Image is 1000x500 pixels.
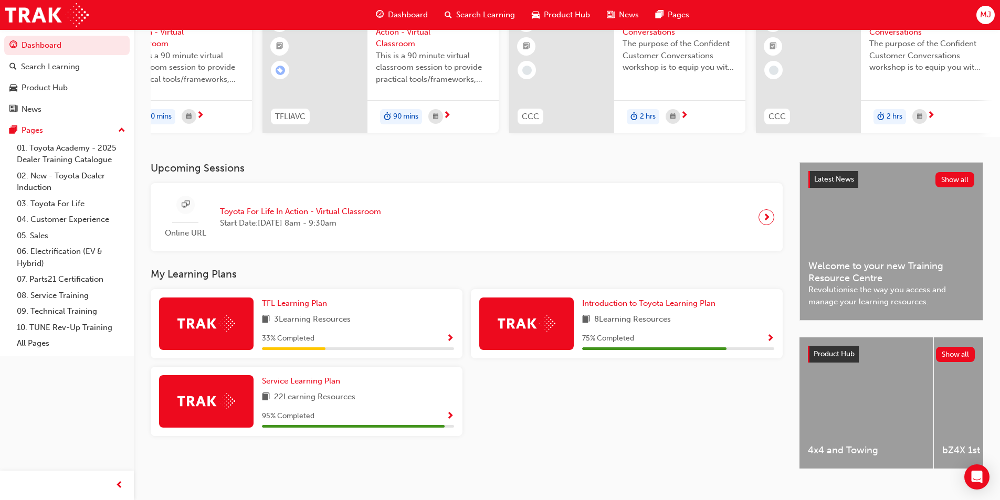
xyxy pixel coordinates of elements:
span: up-icon [118,124,125,137]
span: TFL Learning Plan [262,299,327,308]
a: 03. Toyota For Life [13,196,130,212]
span: book-icon [262,391,270,404]
span: 2 hrs [887,111,902,123]
span: Toyota For Life In Action - Virtual Classroom [129,14,244,50]
div: News [22,103,41,115]
span: 3 Learning Resources [274,313,351,326]
a: pages-iconPages [647,4,698,26]
div: Pages [22,124,43,136]
span: learningRecordVerb_NONE-icon [769,66,778,75]
a: 240CCCConfident Customer ConversationsThe purpose of the Confident Customer Conversations worksho... [509,6,745,133]
span: Revolutionise the way you access and manage your learning resources. [808,284,974,307]
span: Search Learning [456,9,515,21]
span: MJ [980,9,991,21]
img: Trak [498,315,555,332]
span: Service Learning Plan [262,376,340,386]
span: 8 Learning Resources [594,313,671,326]
a: 0TFLIAVCToyota For Life In Action - Virtual ClassroomThis is a 90 minute virtual classroom sessio... [262,6,499,133]
a: guage-iconDashboard [367,4,436,26]
button: Show all [935,172,975,187]
span: duration-icon [630,110,638,124]
span: pages-icon [656,8,664,22]
span: This is a 90 minute virtual classroom session to provide practical tools/frameworks, behaviours a... [376,50,490,86]
a: Introduction to Toyota Learning Plan [582,297,720,310]
span: 90 mins [393,111,418,123]
span: Show Progress [446,334,454,344]
span: Show Progress [446,412,454,421]
a: Product HubShow all [808,346,975,363]
span: 95 % Completed [262,410,314,422]
a: 10. TUNE Rev-Up Training [13,320,130,336]
span: CCC [769,111,786,123]
span: Welcome to your new Training Resource Centre [808,260,974,284]
span: book-icon [262,313,270,326]
img: Trak [177,393,235,409]
a: 09. Technical Training [13,303,130,320]
a: 240CCCConfident Customer ConversationsThe purpose of the Confident Customer Conversations worksho... [756,6,992,133]
a: car-iconProduct Hub [523,4,598,26]
a: Trak [5,3,89,27]
div: Search Learning [21,61,80,73]
span: news-icon [9,105,17,114]
a: 07. Parts21 Certification [13,271,130,288]
span: The purpose of the Confident Customer Conversations workshop is to equip you with tools to commun... [623,38,737,73]
span: next-icon [196,111,204,121]
span: The purpose of the Confident Customer Conversations workshop is to equip you with tools to commun... [869,38,984,73]
span: calendar-icon [186,110,192,123]
span: calendar-icon [670,110,676,123]
span: 90 mins [146,111,172,123]
span: Pages [668,9,689,21]
span: Toyota For Life In Action - Virtual Classroom [220,206,381,218]
a: search-iconSearch Learning [436,4,523,26]
a: 02. New - Toyota Dealer Induction [13,168,130,196]
span: CCC [522,111,539,123]
span: Start Date: [DATE] 8am - 9:30am [220,217,381,229]
span: book-icon [582,313,590,326]
span: search-icon [9,62,17,72]
span: Latest News [814,175,854,184]
span: sessionType_ONLINE_URL-icon [182,198,190,211]
span: 22 Learning Resources [274,391,355,404]
span: next-icon [443,111,451,121]
a: TFL Learning Plan [262,297,331,310]
a: 06. Electrification (EV & Hybrid) [13,243,130,271]
button: Pages [4,121,130,140]
span: guage-icon [9,41,17,50]
button: DashboardSearch LearningProduct HubNews [4,34,130,121]
span: next-icon [927,111,935,121]
img: Trak [177,315,235,332]
a: Online URLToyota For Life In Action - Virtual ClassroomStart Date:[DATE] 8am - 9:30am [159,192,774,243]
span: Online URL [159,227,212,239]
a: All Pages [13,335,130,352]
a: Latest NewsShow all [808,171,974,188]
h3: Upcoming Sessions [151,162,783,174]
a: Search Learning [4,57,130,77]
a: News [4,100,130,119]
span: duration-icon [384,110,391,124]
span: TFLIAVC [275,111,306,123]
span: Product Hub [544,9,590,21]
span: News [619,9,639,21]
span: booktick-icon [276,40,283,54]
span: calendar-icon [433,110,438,123]
span: car-icon [9,83,17,93]
span: 33 % Completed [262,333,314,345]
button: Show Progress [446,332,454,345]
div: Product Hub [22,82,68,94]
span: Show Progress [766,334,774,344]
span: calendar-icon [917,110,922,123]
a: Dashboard [4,36,130,55]
a: news-iconNews [598,4,647,26]
span: news-icon [607,8,615,22]
a: Product Hub [4,78,130,98]
h3: My Learning Plans [151,268,783,280]
span: This is a 90 minute virtual classroom session to provide practical tools/frameworks, behaviours a... [129,50,244,86]
span: search-icon [445,8,452,22]
span: pages-icon [9,126,17,135]
button: Show all [936,347,975,362]
span: booktick-icon [523,40,530,54]
button: Show Progress [446,410,454,423]
a: 04. Customer Experience [13,211,130,228]
span: Introduction to Toyota Learning Plan [582,299,715,308]
span: next-icon [680,111,688,121]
